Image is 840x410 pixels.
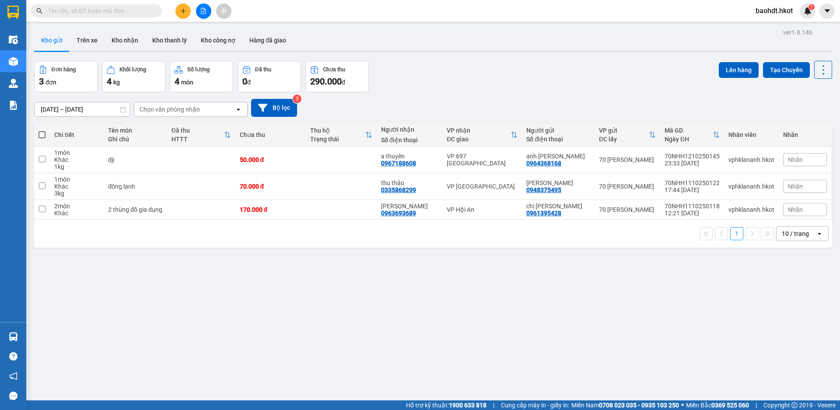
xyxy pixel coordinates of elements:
[240,156,302,163] div: 50.000 đ
[526,153,590,160] div: anh Nguyễn Bảo Long
[167,123,235,147] th: Toggle SortBy
[599,206,656,213] div: 70 [PERSON_NAME]
[216,4,231,19] button: aim
[501,400,569,410] span: Cung cấp máy in - giấy in:
[493,400,494,410] span: |
[107,76,112,87] span: 4
[7,6,19,19] img: logo-vxr
[381,210,416,217] div: 0963693689
[34,61,98,92] button: Đơn hàng3đơn
[599,136,649,143] div: ĐC lấy
[181,79,193,86] span: món
[306,123,377,147] th: Toggle SortBy
[102,61,165,92] button: Khối lượng4kg
[711,402,749,409] strong: 0369 525 060
[665,136,713,143] div: Ngày ĐH
[665,179,720,186] div: 70NHH1110250122
[665,153,720,160] div: 70NHH1210250145
[108,156,162,163] div: dji
[194,30,242,51] button: Kho công nợ
[108,183,162,190] div: đông lạnh
[54,210,99,217] div: Khác
[665,160,720,167] div: 23:33 [DATE]
[235,106,242,113] svg: open
[599,156,656,163] div: 70 [PERSON_NAME]
[599,127,649,134] div: VP gửi
[187,67,210,73] div: Số lượng
[728,156,774,163] div: vphklananh.hkot
[728,183,774,190] div: vphklananh.hkot
[447,153,518,167] div: VP 697 [GEOGRAPHIC_DATA]
[810,4,813,10] span: 1
[240,183,302,190] div: 70.000 đ
[196,4,211,19] button: file-add
[681,403,684,407] span: ⚪️
[526,127,590,134] div: Người gửi
[140,105,200,114] div: Chọn văn phòng nhận
[247,79,251,86] span: đ
[381,186,416,193] div: 0335868299
[599,183,656,190] div: 70 [PERSON_NAME]
[447,127,511,134] div: VP nhận
[238,61,301,92] button: Đã thu0đ
[526,210,561,217] div: 0961395428
[200,8,206,14] span: file-add
[145,30,194,51] button: Kho thanh lý
[599,402,679,409] strong: 0708 023 035 - 0935 103 250
[406,400,486,410] span: Hỗ trợ kỹ thuật:
[9,392,17,400] span: message
[9,372,17,380] span: notification
[447,206,518,213] div: VP Hội An
[449,402,486,409] strong: 1900 633 818
[251,99,297,117] button: Bộ lọc
[293,95,301,103] sup: 2
[9,35,18,44] img: warehouse-icon
[819,4,835,19] button: caret-down
[808,4,815,10] sup: 1
[175,4,191,19] button: plus
[728,131,774,138] div: Nhân viên
[9,352,17,361] span: question-circle
[54,183,99,190] div: Khác
[70,30,105,51] button: Trên xe
[113,79,120,86] span: kg
[381,153,438,160] div: a thuyên
[783,28,812,37] div: ver 1.8.146
[788,206,803,213] span: Nhãn
[763,62,810,78] button: Tạo Chuyến
[323,67,345,73] div: Chưa thu
[381,203,438,210] div: ngô ba duy
[255,67,271,73] div: Đã thu
[526,160,561,167] div: 0964368168
[242,76,247,87] span: 0
[54,203,99,210] div: 2 món
[54,163,99,170] div: 1 kg
[35,102,130,116] input: Select a date range.
[54,176,99,183] div: 1 món
[310,136,365,143] div: Trạng thái
[665,186,720,193] div: 17:44 [DATE]
[9,332,18,341] img: warehouse-icon
[571,400,679,410] span: Miền Nam
[719,62,759,78] button: Lên hàng
[54,190,99,197] div: 3 kg
[108,206,162,213] div: 2 thùng đồ gia dụng
[782,229,809,238] div: 10 / trang
[9,57,18,66] img: warehouse-icon
[175,76,179,87] span: 4
[730,227,743,240] button: 1
[305,61,369,92] button: Chưa thu290.000đ
[34,30,70,51] button: Kho gửi
[105,30,145,51] button: Kho nhận
[595,123,660,147] th: Toggle SortBy
[665,210,720,217] div: 12:21 [DATE]
[119,67,146,73] div: Khối lượng
[52,67,76,73] div: Đơn hàng
[816,230,823,237] svg: open
[170,61,233,92] button: Số lượng4món
[686,400,749,410] span: Miền Bắc
[442,123,522,147] th: Toggle SortBy
[54,149,99,156] div: 1 món
[310,76,342,87] span: 290.000
[665,127,713,134] div: Mã GD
